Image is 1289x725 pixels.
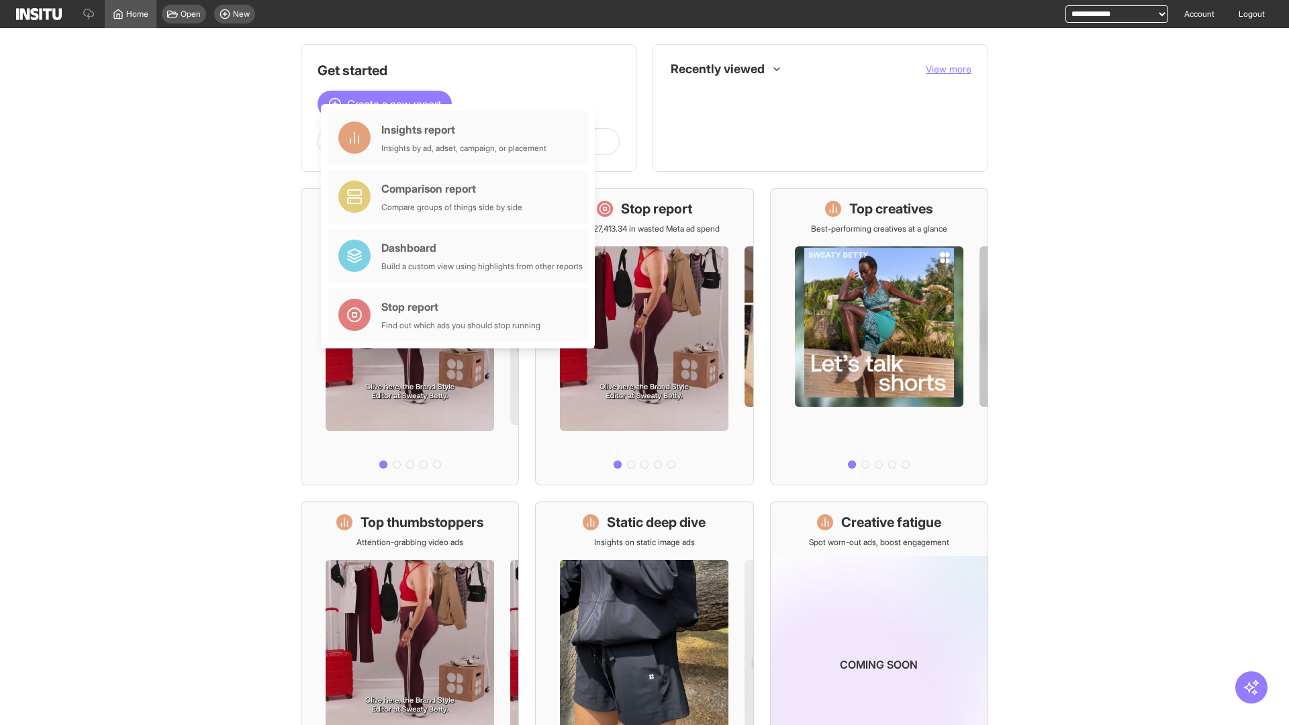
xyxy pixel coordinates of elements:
button: Create a new report [318,91,452,117]
span: Home [126,9,148,19]
span: New [233,9,250,19]
a: Stop reportSave £27,413.34 in wasted Meta ad spend [535,188,753,485]
a: What's live nowSee all active ads instantly [301,188,519,485]
div: Comparison report [381,181,522,197]
div: Insights report [381,122,546,138]
div: Find out which ads you should stop running [381,320,540,331]
a: Top creativesBest-performing creatives at a glance [770,188,988,485]
h1: Top thumbstoppers [361,513,484,532]
span: Create a new report [347,96,441,112]
div: Stop report [381,299,540,315]
div: Build a custom view using highlights from other reports [381,261,583,272]
div: Dashboard [381,240,583,256]
p: Best-performing creatives at a glance [811,224,947,234]
span: Open [181,9,201,19]
h1: Static deep dive [607,513,706,532]
div: Compare groups of things side by side [381,202,522,213]
h1: Top creatives [849,199,933,218]
h1: Get started [318,61,620,80]
p: Save £27,413.34 in wasted Meta ad spend [569,224,720,234]
img: Logo [16,8,62,20]
button: View more [926,62,971,76]
p: Insights on static image ads [594,537,695,548]
div: Insights by ad, adset, campaign, or placement [381,143,546,154]
span: View more [926,63,971,75]
h1: Stop report [621,199,692,218]
p: Attention-grabbing video ads [356,537,463,548]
